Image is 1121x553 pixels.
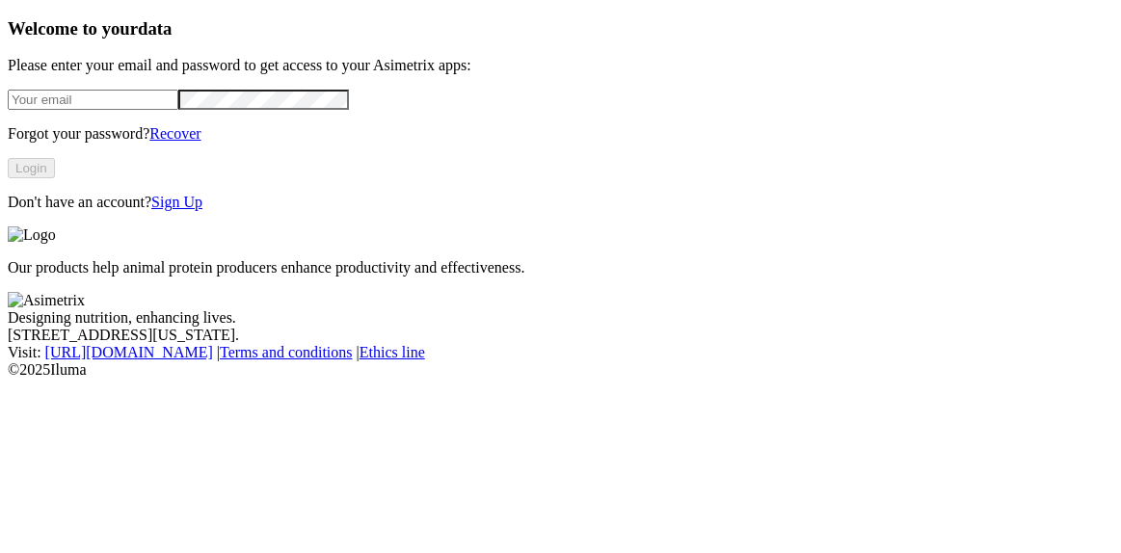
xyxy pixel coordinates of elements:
p: Forgot your password? [8,125,1113,143]
a: Recover [149,125,200,142]
input: Your email [8,90,178,110]
a: [URL][DOMAIN_NAME] [45,344,213,360]
p: Don't have an account? [8,194,1113,211]
div: © 2025 Iluma [8,361,1113,379]
button: Login [8,158,55,178]
p: Please enter your email and password to get access to your Asimetrix apps: [8,57,1113,74]
img: Asimetrix [8,292,85,309]
div: Visit : | | [8,344,1113,361]
a: Terms and conditions [220,344,353,360]
img: Logo [8,226,56,244]
div: Designing nutrition, enhancing lives. [8,309,1113,327]
div: [STREET_ADDRESS][US_STATE]. [8,327,1113,344]
p: Our products help animal protein producers enhance productivity and effectiveness. [8,259,1113,276]
span: data [138,18,172,39]
a: Sign Up [151,194,202,210]
h3: Welcome to your [8,18,1113,39]
a: Ethics line [360,344,425,360]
